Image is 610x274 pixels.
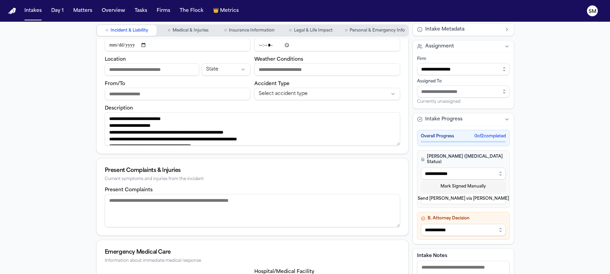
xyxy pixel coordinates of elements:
[417,79,510,84] div: Assigned To
[177,5,206,17] button: The Flock
[154,5,173,17] button: Firms
[48,5,66,17] button: Day 1
[22,5,44,17] button: Intakes
[421,216,506,221] h4: B. Attorney Decision
[105,27,108,34] span: ○
[105,258,400,263] div: Information about immediate medical response
[289,27,292,34] span: ○
[281,25,341,36] button: Go to Legal & Life Impact
[417,63,510,75] input: Select firm
[345,27,348,34] span: ○
[421,134,454,139] span: Overall Progress
[254,39,400,51] input: Incident time
[99,5,128,17] button: Overview
[421,181,506,192] button: Mark Signed Manually
[111,28,148,33] span: Incident & Liability
[229,28,275,33] span: Insurance Information
[294,28,333,33] span: Legal & Life Impact
[425,116,463,123] span: Intake Progress
[105,112,400,145] textarea: Incident description
[105,57,126,62] label: Location
[8,8,16,14] img: Finch Logo
[8,8,16,14] a: Home
[158,25,218,36] button: Go to Medical & Injuries
[198,56,222,81] button: Review
[413,23,514,36] button: Intake Metadata
[216,38,239,61] button: Save
[417,56,510,62] div: Firm
[71,5,95,17] button: Matters
[425,43,454,50] span: Assignment
[474,134,506,139] span: 0 of 2 completed
[219,25,279,36] button: Go to Insurance Information
[421,193,506,204] button: Send [PERSON_NAME] via [PERSON_NAME]
[105,88,251,100] input: From/To destination
[210,5,241,17] button: crownMetrics
[105,188,153,193] label: Present Complaints
[417,99,460,104] span: Currently unassigned
[132,5,150,17] button: Tasks
[105,167,400,175] div: Present Complaints & Injuries
[105,177,400,182] div: Current symptoms and injuries from the incident
[161,105,178,122] button: More actions
[425,26,465,33] span: Intake Metadata
[413,40,514,53] button: Assignment
[421,154,506,165] h4: [PERSON_NAME] ([MEDICAL_DATA] Status)
[168,27,171,34] span: ○
[224,27,227,34] span: ○
[342,25,408,36] button: Go to Personal & Emergency Info
[254,81,290,86] label: Accident Type
[97,25,157,36] button: Go to Incident & Liability
[171,76,204,111] button: Create Matter
[254,57,303,62] label: Weather Conditions
[173,28,209,33] span: Medical & Injuries
[105,81,125,86] label: From/To
[105,248,400,256] div: Emergency Medical Care
[105,63,199,76] input: Incident location
[202,63,250,76] button: Incident state
[105,39,251,51] input: Incident date
[417,85,510,98] input: Assign to staff member
[105,106,133,111] label: Description
[417,253,510,259] label: Intake Notes
[105,194,400,227] textarea: Present complaints
[413,113,514,125] button: Intake Progress
[350,28,405,33] span: Personal & Emergency Info
[254,63,400,76] input: Weather conditions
